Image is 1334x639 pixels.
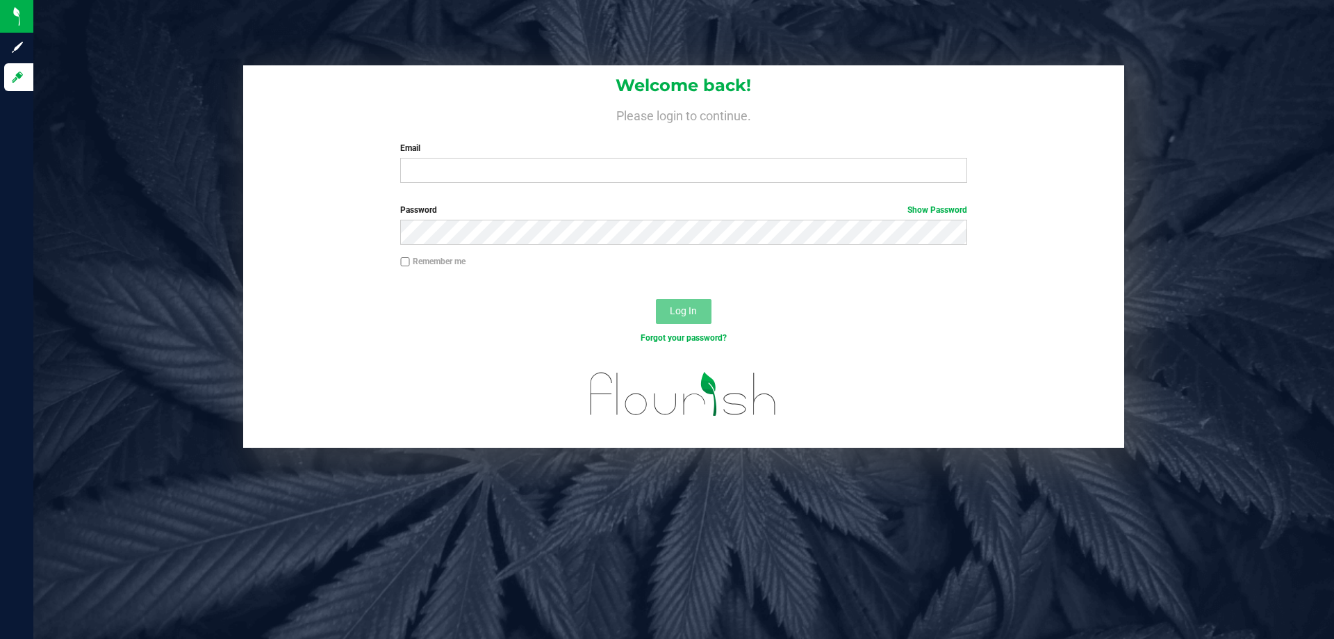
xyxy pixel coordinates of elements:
[573,359,793,430] img: flourish_logo.svg
[400,255,466,268] label: Remember me
[10,40,24,54] inline-svg: Sign up
[641,333,727,343] a: Forgot your password?
[10,70,24,84] inline-svg: Log in
[670,305,697,316] span: Log In
[656,299,711,324] button: Log In
[400,257,410,267] input: Remember me
[243,106,1124,122] h4: Please login to continue.
[400,142,966,154] label: Email
[907,205,967,215] a: Show Password
[243,76,1124,95] h1: Welcome back!
[400,205,437,215] span: Password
